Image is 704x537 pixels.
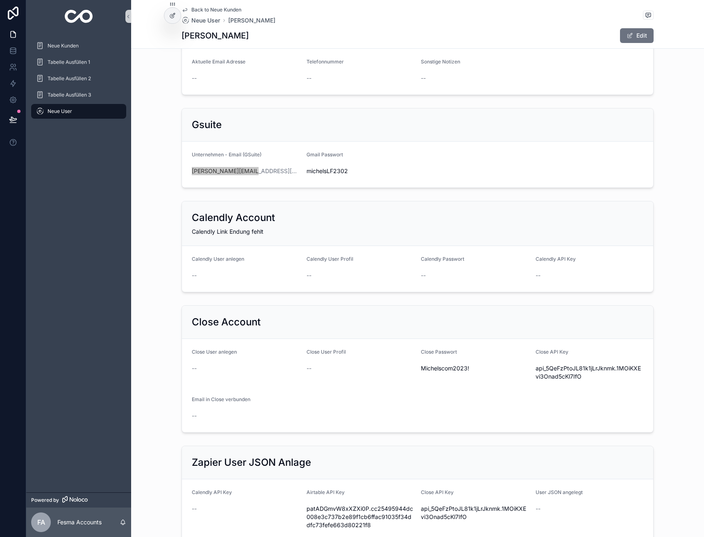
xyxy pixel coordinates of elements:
[26,492,131,508] a: Powered by
[191,7,241,13] span: Back to Neue Kunden
[192,396,250,402] span: Email in Close verbunden
[421,364,529,372] span: Michelscom2023!
[307,256,353,262] span: Calendly User Profil
[48,75,91,82] span: Tabelle Ausfüllen 2
[307,74,311,82] span: --
[307,505,415,529] span: patADGmvW8xXZXi0P.cc25495944dc008e3c737b2e89f1cb6ffac91035f34ddfc73fefe663d80221f8
[620,28,654,43] button: Edit
[307,167,415,175] span: michelsLF2302
[536,271,540,280] span: --
[536,489,583,495] span: User JSON angelegt
[421,271,426,280] span: --
[421,349,457,355] span: Close Passwort
[48,43,79,49] span: Neue Kunden
[536,364,644,381] span: api_5QeFzPtoJL81k1jLrJknmk.1MOiKXEvi3Onad5cKl7IfO
[31,38,126,53] a: Neue Kunden
[307,151,343,158] span: Gmail Passwort
[421,505,529,521] span: api_5QeFzPtoJL81k1jLrJknmk.1MOiKXEvi3Onad5cKl7IfO
[192,412,197,420] span: --
[421,489,454,495] span: Close API Key
[48,59,90,65] span: Tabelle Ausfüllen 1
[192,228,263,235] span: Calendly Link Endung fehlt
[192,316,261,329] h2: Close Account
[307,349,346,355] span: Close User Profil
[228,16,275,25] a: [PERSON_NAME]
[31,497,59,503] span: Powered by
[65,10,93,23] img: App logo
[307,364,311,372] span: --
[421,256,464,262] span: Calendly Passwort
[307,271,311,280] span: --
[192,256,244,262] span: Calendly User anlegen
[192,505,197,513] span: --
[192,151,261,158] span: Unternehmen - Email (GSuite)
[307,59,344,65] span: Telefonnummer
[307,489,345,495] span: Airtable API Key
[192,364,197,372] span: --
[192,167,300,175] a: [PERSON_NAME][EMAIL_ADDRESS][DOMAIN_NAME]
[536,505,540,513] span: --
[191,16,220,25] span: Neue User
[192,271,197,280] span: --
[31,88,126,102] a: Tabelle Ausfüllen 3
[536,256,576,262] span: Calendly API Key
[536,349,568,355] span: Close API Key
[421,74,426,82] span: --
[26,33,131,129] div: scrollable content
[182,7,241,13] a: Back to Neue Kunden
[192,489,232,495] span: Calendly API Key
[31,104,126,119] a: Neue User
[37,517,45,527] span: FA
[192,456,311,469] h2: Zapier User JSON Anlage
[192,59,245,65] span: Aktuelle Email Adresse
[31,71,126,86] a: Tabelle Ausfüllen 2
[182,16,220,25] a: Neue User
[421,59,460,65] span: Sonstige Notizen
[192,118,222,131] h2: Gsuite
[192,349,237,355] span: Close User anlegen
[192,211,275,224] h2: Calendly Account
[48,108,72,115] span: Neue User
[48,92,91,98] span: Tabelle Ausfüllen 3
[182,30,249,41] h1: [PERSON_NAME]
[31,55,126,70] a: Tabelle Ausfüllen 1
[57,518,102,526] p: Fesma Accounts
[192,74,197,82] span: --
